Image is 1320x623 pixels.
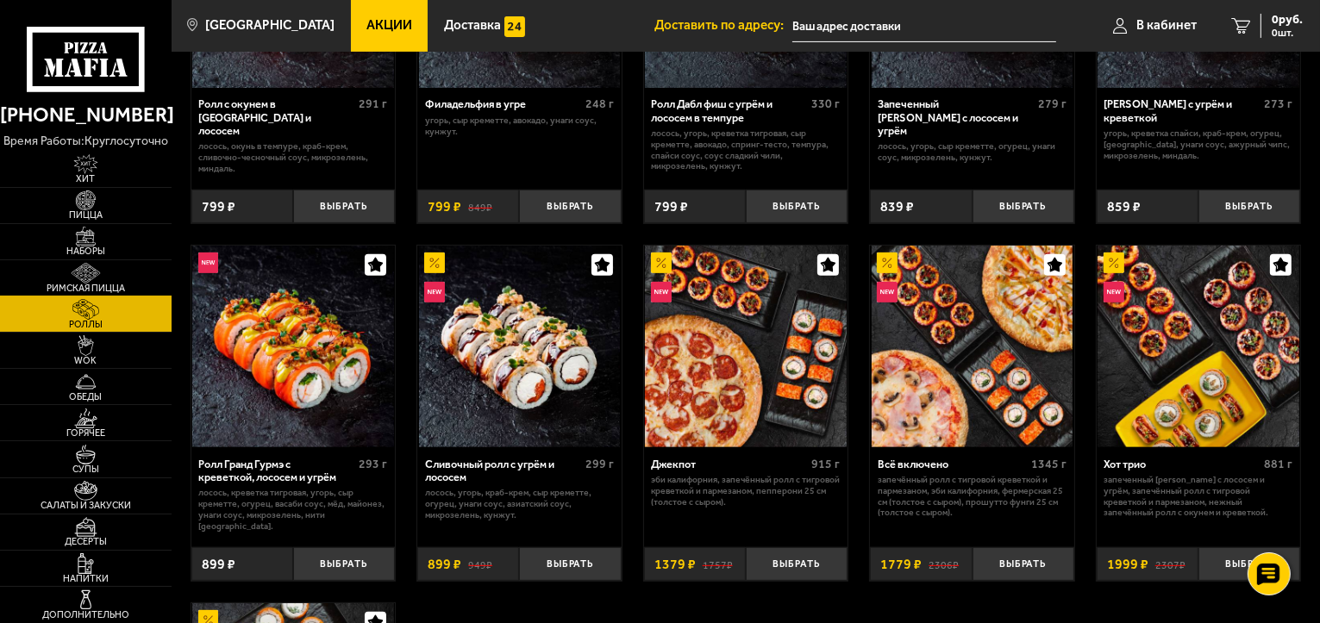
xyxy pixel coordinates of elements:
span: 273 г [1265,97,1293,111]
span: Доставить по адресу: [654,19,792,32]
img: Акционный [1104,252,1124,273]
span: 1345 г [1031,457,1067,471]
p: лосось, окунь в темпуре, краб-крем, сливочно-чесночный соус, микрозелень, миндаль. [198,141,387,174]
a: АкционныйНовинкаСливочный ролл с угрём и лососем [417,246,622,447]
a: АкционныйНовинкаХот трио [1097,246,1301,447]
span: Акции [366,19,412,32]
p: лосось, креветка тигровая, угорь, Сыр креметте, огурец, васаби соус, мёд, майонез, унаги соус, ми... [198,488,387,532]
button: Выбрать [519,190,621,223]
span: 293 г [359,457,387,471]
button: Выбрать [973,547,1074,581]
p: лосось, угорь, краб-крем, Сыр креметте, огурец, унаги соус, азиатский соус, микрозелень, кунжут. [425,488,614,520]
span: 330 г [812,97,841,111]
img: 15daf4d41897b9f0e9f617042186c801.svg [504,16,525,37]
s: 849 ₽ [468,200,492,214]
button: Выбрать [973,190,1074,223]
s: 1757 ₽ [703,558,733,571]
div: Запеченный [PERSON_NAME] с лососем и угрём [878,97,1034,137]
span: [GEOGRAPHIC_DATA] [205,19,335,32]
div: [PERSON_NAME] с угрём и креветкой [1104,97,1260,124]
img: Ролл Гранд Гурмэ с креветкой, лососем и угрём [192,246,394,447]
span: 899 ₽ [202,558,235,571]
div: Ролл Дабл фиш с угрём и лососем в темпуре [651,97,807,124]
span: 915 г [812,457,841,471]
span: 291 г [359,97,387,111]
span: 299 г [585,457,614,471]
span: 1999 ₽ [1107,558,1148,571]
div: Джекпот [651,458,807,470]
span: 0 шт. [1272,28,1303,38]
span: 839 ₽ [880,200,914,214]
a: АкционныйНовинкаВсё включено [870,246,1074,447]
div: Сливочный ролл с угрём и лососем [425,458,581,484]
button: Выбрать [293,190,395,223]
img: Новинка [424,282,445,302]
button: Выбрать [293,547,395,581]
p: лосось, угорь, креветка тигровая, Сыр креметте, авокадо, спринг-тесто, темпура, спайси соус, соус... [651,128,840,172]
span: 0 руб. [1272,14,1303,26]
span: 1379 ₽ [654,558,696,571]
div: Ролл Гранд Гурмэ с креветкой, лососем и угрём [198,458,354,484]
button: Выбрать [1198,190,1300,223]
img: Сливочный ролл с угрём и лососем [419,246,621,447]
span: 279 г [1038,97,1067,111]
p: Эби Калифорния, Запечённый ролл с тигровой креветкой и пармезаном, Пепперони 25 см (толстое с сыр... [651,475,840,508]
img: Новинка [1104,282,1124,302]
p: угорь, Сыр креметте, авокадо, унаги соус, кунжут. [425,115,614,138]
div: Хот трио [1104,458,1260,470]
p: лосось, угорь, Сыр креметте, огурец, унаги соус, микрозелень, кунжут. [878,141,1067,164]
span: 1779 ₽ [880,558,922,571]
div: Всё включено [878,458,1027,470]
button: Выбрать [519,547,621,581]
s: 2307 ₽ [1155,558,1185,571]
s: 949 ₽ [468,558,492,571]
a: АкционныйНовинкаДжекпот [644,246,848,447]
img: Новинка [877,282,898,302]
span: 248 г [585,97,614,111]
img: Новинка [198,252,219,273]
span: 799 ₽ [202,200,235,214]
s: 2306 ₽ [929,558,959,571]
button: Выбрать [1198,547,1300,581]
p: Запечённый ролл с тигровой креветкой и пармезаном, Эби Калифорния, Фермерская 25 см (толстое с сы... [878,475,1067,519]
img: Новинка [651,282,672,302]
span: 899 ₽ [428,558,461,571]
p: Запеченный [PERSON_NAME] с лососем и угрём, Запечённый ролл с тигровой креветкой и пармезаном, Не... [1104,475,1292,519]
input: Ваш адрес доставки [792,10,1056,42]
img: Акционный [424,252,445,273]
span: В кабинет [1136,19,1197,32]
span: 881 г [1265,457,1293,471]
span: 799 ₽ [654,200,688,214]
button: Выбрать [746,190,848,223]
div: Филадельфия в угре [425,97,581,110]
button: Выбрать [746,547,848,581]
img: Акционный [651,252,672,273]
img: Акционный [877,252,898,273]
span: 859 ₽ [1107,200,1141,214]
img: Джекпот [645,246,847,447]
span: 799 ₽ [428,200,461,214]
a: НовинкаРолл Гранд Гурмэ с креветкой, лососем и угрём [191,246,396,447]
p: угорь, креветка спайси, краб-крем, огурец, [GEOGRAPHIC_DATA], унаги соус, ажурный чипс, микрозеле... [1104,128,1292,161]
div: Ролл с окунем в [GEOGRAPHIC_DATA] и лососем [198,97,354,137]
img: Хот трио [1098,246,1299,447]
span: Доставка [444,19,501,32]
img: Всё включено [872,246,1073,447]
